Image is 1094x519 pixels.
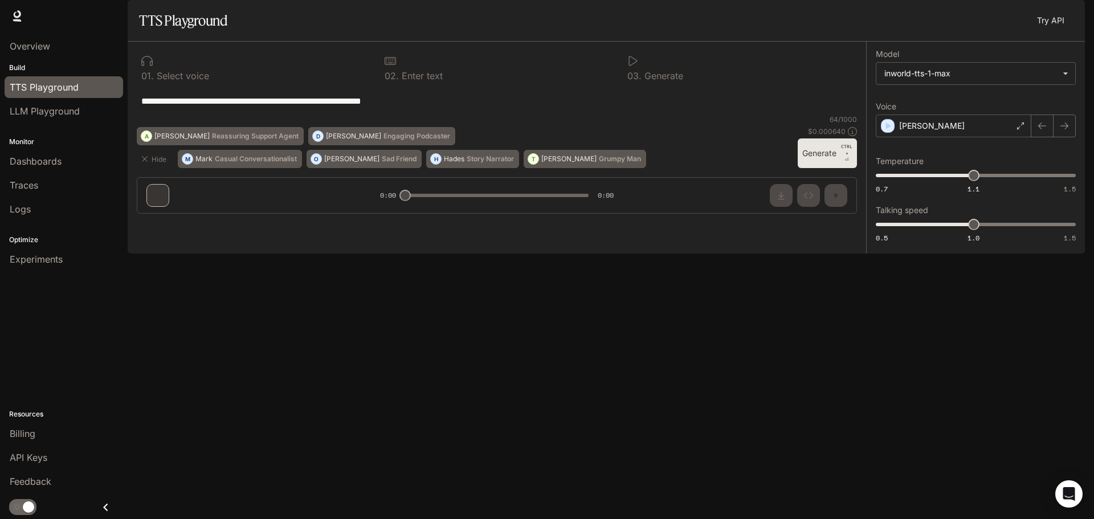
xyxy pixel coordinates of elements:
[311,150,321,168] div: O
[808,126,846,136] p: $ 0.000640
[467,156,514,162] p: Story Narrator
[841,143,852,157] p: CTRL +
[968,233,979,243] span: 1.0
[307,150,422,168] button: O[PERSON_NAME]Sad Friend
[215,156,297,162] p: Casual Conversationalist
[399,71,443,80] p: Enter text
[326,133,381,140] p: [PERSON_NAME]
[642,71,683,80] p: Generate
[876,157,924,165] p: Temperature
[968,184,979,194] span: 1.1
[383,133,450,140] p: Engaging Podcaster
[385,71,399,80] p: 0 2 .
[139,9,227,32] h1: TTS Playground
[195,156,213,162] p: Mark
[1064,184,1076,194] span: 1.5
[382,156,417,162] p: Sad Friend
[841,143,852,164] p: ⏎
[899,120,965,132] p: [PERSON_NAME]
[528,150,538,168] div: T
[876,206,928,214] p: Talking speed
[182,150,193,168] div: M
[876,103,896,111] p: Voice
[426,150,519,168] button: HHadesStory Narrator
[154,133,210,140] p: [PERSON_NAME]
[798,138,857,168] button: GenerateCTRL +⏎
[599,156,641,162] p: Grumpy Man
[1032,9,1069,32] a: Try API
[884,68,1057,79] div: inworld-tts-1-max
[431,150,441,168] div: H
[444,156,464,162] p: Hades
[137,150,173,168] button: Hide
[1055,480,1083,508] div: Open Intercom Messenger
[141,127,152,145] div: A
[876,184,888,194] span: 0.7
[154,71,209,80] p: Select voice
[137,127,304,145] button: A[PERSON_NAME]Reassuring Support Agent
[1064,233,1076,243] span: 1.5
[876,63,1075,84] div: inworld-tts-1-max
[141,71,154,80] p: 0 1 .
[876,50,899,58] p: Model
[308,127,455,145] button: D[PERSON_NAME]Engaging Podcaster
[541,156,597,162] p: [PERSON_NAME]
[876,233,888,243] span: 0.5
[830,115,857,124] p: 64 / 1000
[212,133,299,140] p: Reassuring Support Agent
[324,156,379,162] p: [PERSON_NAME]
[627,71,642,80] p: 0 3 .
[178,150,302,168] button: MMarkCasual Conversationalist
[313,127,323,145] div: D
[524,150,646,168] button: T[PERSON_NAME]Grumpy Man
